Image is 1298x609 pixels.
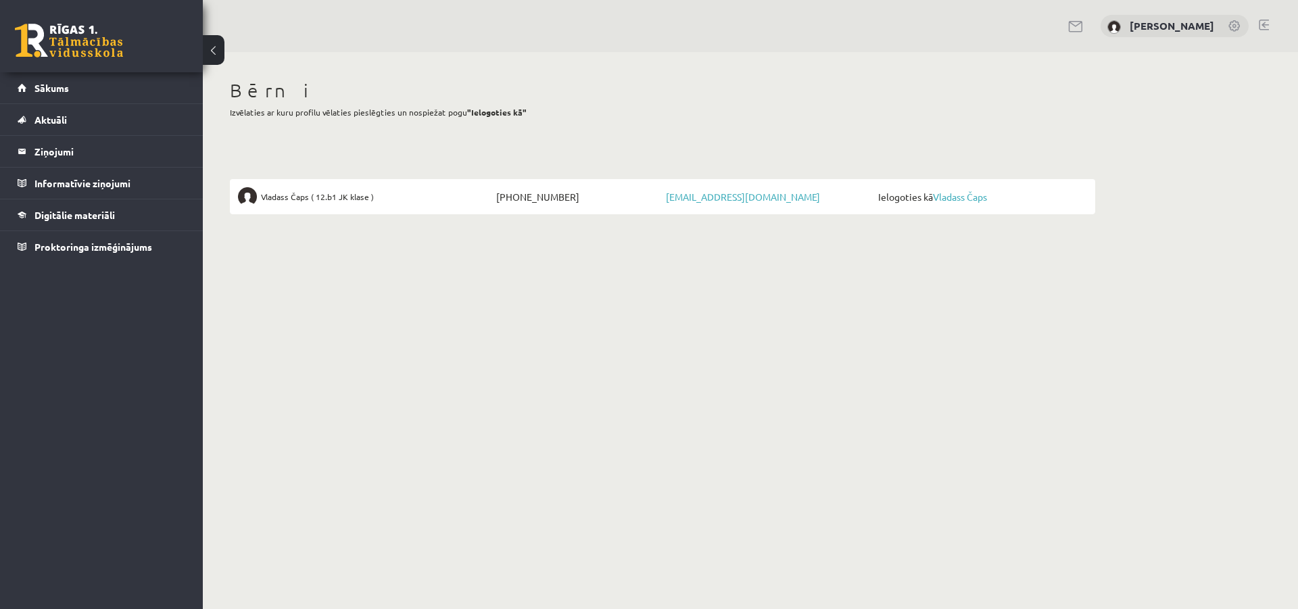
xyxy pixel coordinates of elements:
span: Proktoringa izmēģinājums [34,241,152,253]
a: Informatīvie ziņojumi [18,168,186,199]
a: [PERSON_NAME] [1130,19,1214,32]
a: Digitālie materiāli [18,199,186,230]
img: Vladass Čaps [238,187,257,206]
a: [EMAIL_ADDRESS][DOMAIN_NAME] [666,191,820,203]
legend: Informatīvie ziņojumi [34,168,186,199]
a: Ziņojumi [18,136,186,167]
h1: Bērni [230,79,1095,102]
span: Ielogoties kā [875,187,1087,206]
a: Sākums [18,72,186,103]
span: Sākums [34,82,69,94]
p: Izvēlaties ar kuru profilu vēlaties pieslēgties un nospiežat pogu [230,106,1095,118]
a: Aktuāli [18,104,186,135]
img: Jūlija Čapa [1107,20,1121,34]
span: Aktuāli [34,114,67,126]
legend: Ziņojumi [34,136,186,167]
span: Vladass Čaps ( 12.b1 JK klase ) [261,187,374,206]
span: [PHONE_NUMBER] [493,187,663,206]
b: "Ielogoties kā" [467,107,527,118]
a: Rīgas 1. Tālmācības vidusskola [15,24,123,57]
a: Proktoringa izmēģinājums [18,231,186,262]
span: Digitālie materiāli [34,209,115,221]
a: Vladass Čaps [933,191,987,203]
